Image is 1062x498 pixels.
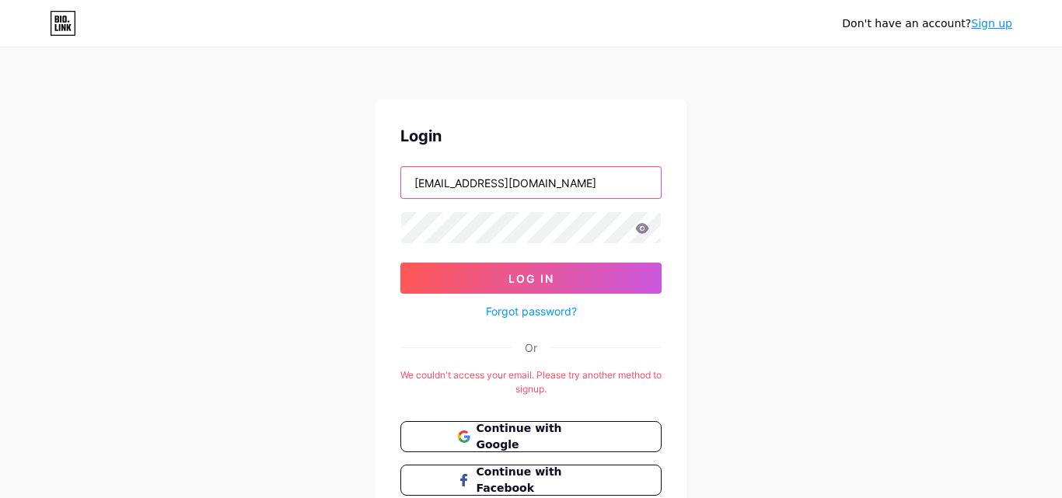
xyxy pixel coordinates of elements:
[525,340,537,356] div: Or
[400,368,662,396] div: We couldn't access your email. Please try another method to signup.
[486,303,577,319] a: Forgot password?
[477,420,605,453] span: Continue with Google
[477,464,605,496] span: Continue with Facebook
[400,465,662,496] button: Continue with Facebook
[842,16,1012,32] div: Don't have an account?
[400,421,662,452] button: Continue with Google
[971,17,1012,30] a: Sign up
[400,263,662,294] button: Log In
[400,124,662,148] div: Login
[401,167,661,198] input: Username
[508,272,554,285] span: Log In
